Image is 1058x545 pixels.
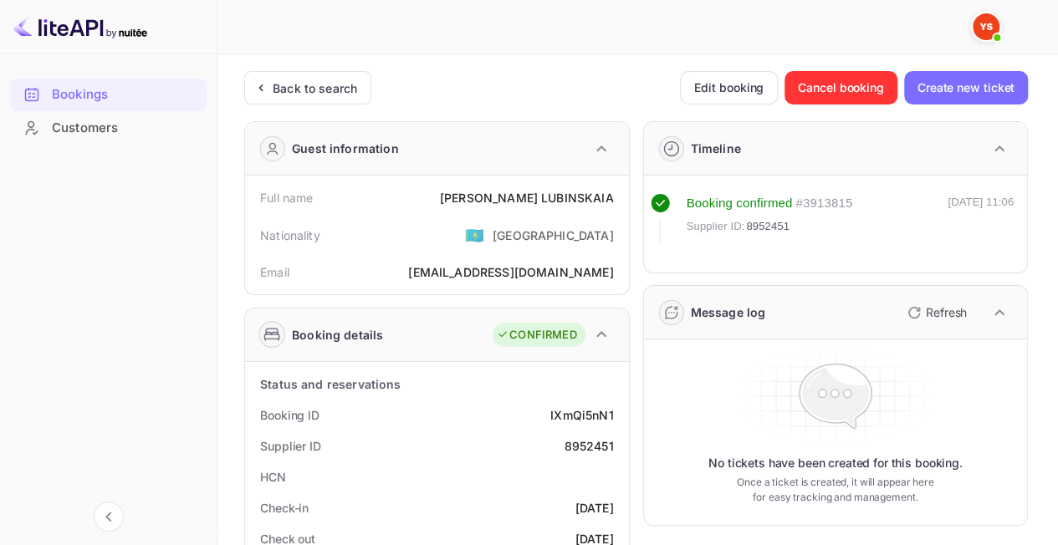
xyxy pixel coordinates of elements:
div: Back to search [273,79,357,97]
div: # 3913815 [795,194,852,213]
div: Bookings [52,85,198,104]
div: Booking details [292,326,383,344]
div: [DATE] 11:06 [948,194,1014,242]
button: Edit booking [680,71,778,104]
button: Create new ticket [904,71,1028,104]
a: Bookings [10,79,207,110]
button: Refresh [897,299,974,326]
div: Booking confirmed [687,194,793,213]
button: Collapse navigation [94,502,124,532]
img: Yandex Support [973,13,999,40]
div: Guest information [292,140,399,157]
div: [PERSON_NAME] LUBINSKAIA [440,189,614,206]
div: Message log [691,303,766,321]
div: IXmQi5nN1 [550,406,613,424]
img: LiteAPI logo [13,13,147,40]
div: [EMAIL_ADDRESS][DOMAIN_NAME] [408,263,613,281]
div: Check-in [260,499,309,517]
p: No tickets have been created for this booking. [708,455,963,471]
div: Customers [10,112,207,145]
div: [GEOGRAPHIC_DATA] [493,227,614,244]
div: Status and reservations [260,375,401,393]
span: 8952451 [746,218,790,235]
button: Cancel booking [785,71,897,104]
div: Supplier ID [260,437,321,455]
div: HCN [260,468,286,486]
div: Full name [260,189,313,206]
div: Nationality [260,227,320,244]
div: 8952451 [564,437,613,455]
span: Supplier ID: [687,218,745,235]
div: Customers [52,119,198,138]
p: Once a ticket is created, it will appear here for easy tracking and management. [733,475,937,505]
div: Timeline [691,140,741,157]
div: Email [260,263,289,281]
span: United States [465,220,484,250]
div: CONFIRMED [497,327,576,344]
div: Booking ID [260,406,319,424]
p: Refresh [926,303,967,321]
div: Bookings [10,79,207,111]
div: [DATE] [575,499,614,517]
a: Customers [10,112,207,143]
